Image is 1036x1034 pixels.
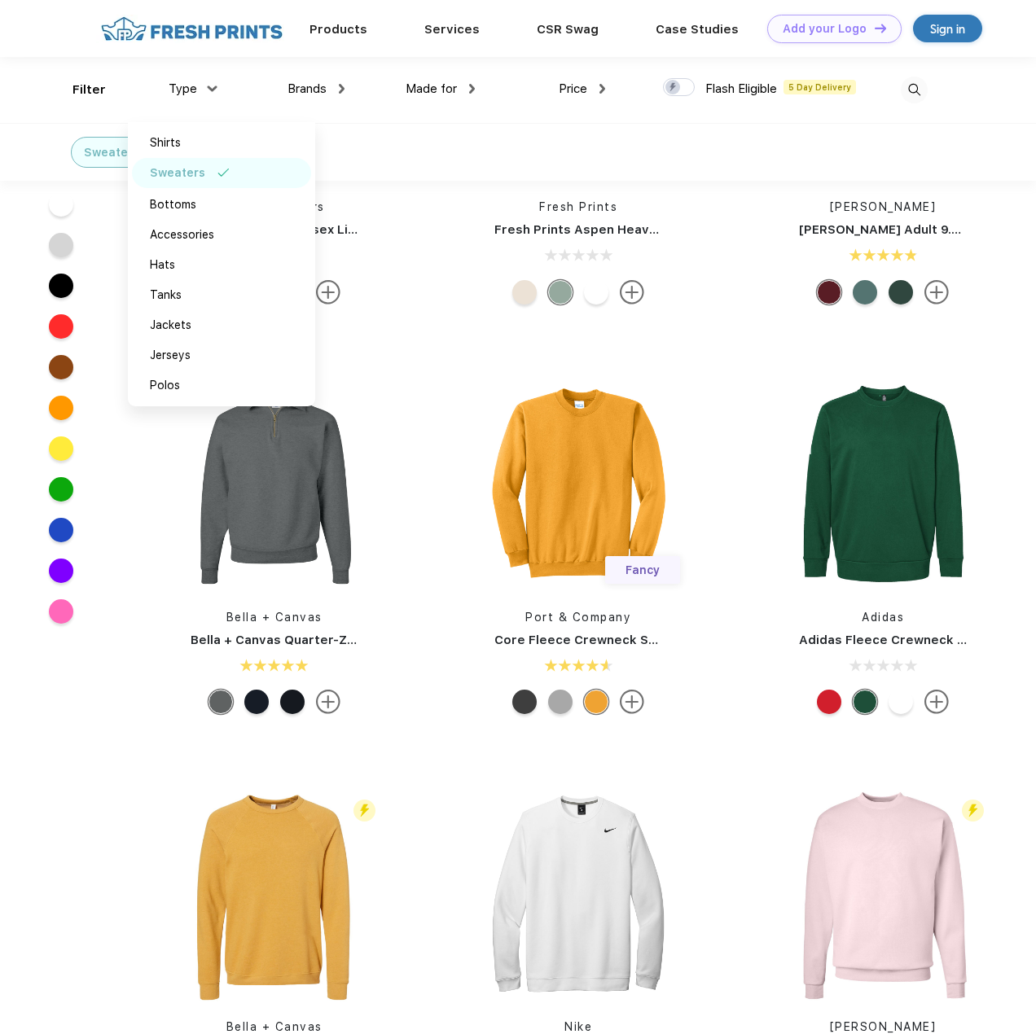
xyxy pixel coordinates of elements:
[830,200,937,213] a: [PERSON_NAME]
[150,317,191,334] div: Jackets
[913,15,982,42] a: Sign in
[84,144,139,161] div: Sweaters
[169,81,197,96] span: Type
[817,280,841,305] div: Maroon
[494,633,709,647] a: Core Fleece Crewneck Sweatshirt
[191,222,596,237] a: Comfort Colors Unisex Lightweight Cotton Crewneck Sweatshirt
[962,800,984,822] img: flash_active_toggle.svg
[862,611,904,624] a: Adidas
[775,376,991,593] img: func=resize&h=266
[406,81,457,96] span: Made for
[226,611,323,624] a: Bella + Canvas
[494,222,776,237] a: Fresh Prints Aspen Heavyweight Quarter-Zip
[226,1020,323,1033] a: Bella + Canvas
[72,81,106,99] div: Filter
[512,280,537,305] div: Buttermilk
[244,690,269,714] div: J Navy
[705,81,777,96] span: Flash Eligible
[525,611,631,624] a: Port & Company
[469,84,475,94] img: dropdown.png
[626,563,660,576] span: Fancy
[150,377,180,394] div: Polos
[166,786,383,1002] img: func=resize&h=266
[853,280,877,305] div: Cactus
[166,376,383,593] img: func=resize&h=266
[209,690,233,714] div: Oxford
[559,81,587,96] span: Price
[470,786,687,1002] img: func=resize&h=266
[280,690,305,714] div: Black Heather
[875,24,886,33] img: DT
[853,690,877,714] div: Collegiate Green
[784,80,856,94] span: 5 Day Delivery
[150,196,196,213] div: Bottoms
[512,690,537,714] div: Dark Heather Grey
[830,1020,937,1033] a: [PERSON_NAME]
[150,287,182,304] div: Tanks
[150,347,191,364] div: Jerseys
[191,633,511,647] a: Bella + Canvas Quarter-Zip Cadet Collar Sweatshirt
[817,690,841,714] div: Red
[217,169,230,177] img: filter_selected.svg
[548,690,573,714] div: Athletic Heather
[564,1020,592,1033] a: Nike
[150,256,175,274] div: Hats
[207,85,217,91] img: dropdown.png
[316,280,340,305] img: more.svg
[353,800,375,822] img: flash_active_toggle.svg
[930,20,965,38] div: Sign in
[584,690,608,714] div: Gold
[424,22,480,37] a: Services
[889,690,913,714] div: White
[537,22,599,37] a: CSR Swag
[548,280,573,305] div: Sage Green
[539,200,617,213] a: Fresh Prints
[150,164,205,182] div: Sweaters
[620,690,644,714] img: more.svg
[150,134,181,151] div: Shirts
[799,633,1025,647] a: Adidas Fleece Crewneck Sweatshirt
[339,84,345,94] img: dropdown.png
[96,15,288,43] img: fo%20logo%202.webp
[470,376,687,593] img: func=resize&h=266
[924,690,949,714] img: more.svg
[889,280,913,305] div: Deep Forest
[309,22,367,37] a: Products
[599,84,605,94] img: dropdown.png
[150,226,214,243] div: Accessories
[783,22,867,36] div: Add your Logo
[620,280,644,305] img: more.svg
[288,81,327,96] span: Brands
[924,280,949,305] img: more.svg
[584,280,608,305] div: White
[901,77,928,103] img: desktop_search.svg
[316,690,340,714] img: more.svg
[775,786,991,1002] img: func=resize&h=266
